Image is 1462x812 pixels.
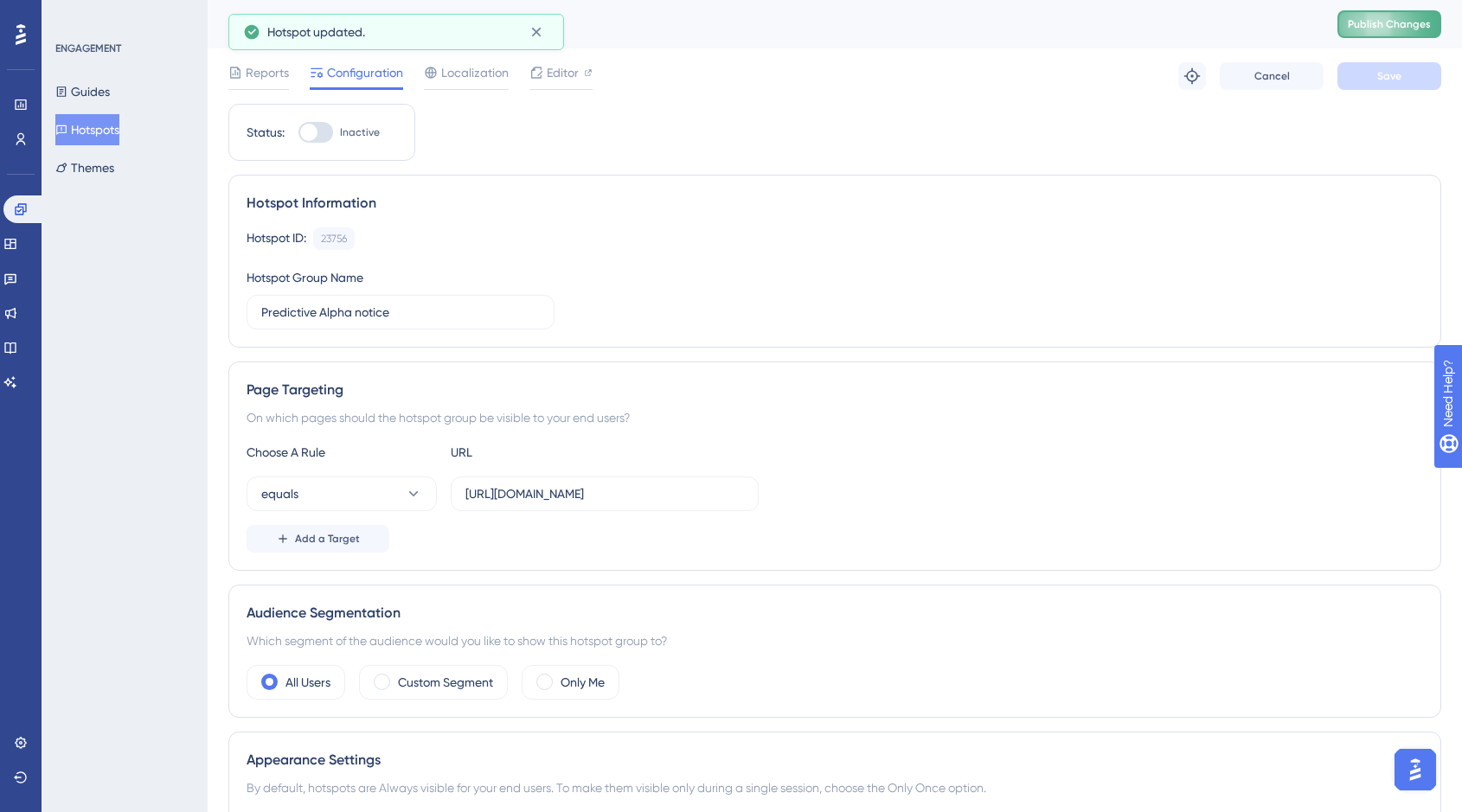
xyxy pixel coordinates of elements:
span: Cancel [1254,69,1290,83]
button: Guides [55,76,110,107]
label: All Users [285,672,330,693]
span: Inactive [340,125,380,139]
div: Hotspot ID: [247,227,306,250]
button: Publish Changes [1337,10,1441,38]
iframe: UserGuiding AI Assistant Launcher [1389,744,1441,796]
div: On which pages should the hotspot group be visible to your end users? [247,407,1423,428]
span: Localization [441,62,509,83]
span: Configuration [327,62,403,83]
div: Page Targeting [247,380,1423,400]
span: Reports [246,62,289,83]
span: Editor [547,62,579,83]
label: Custom Segment [398,672,493,693]
div: Predictive Alpha notice [228,12,1294,36]
label: Only Me [561,672,605,693]
div: ENGAGEMENT [55,42,121,55]
button: Themes [55,152,114,183]
span: Add a Target [295,532,360,546]
span: Hotspot updated. [267,22,365,42]
button: Save [1337,62,1441,90]
div: 23756 [321,232,347,246]
span: Publish Changes [1348,17,1431,31]
span: Need Help? [41,4,108,25]
div: Which segment of the audience would you like to show this hotspot group to? [247,630,1423,651]
span: equals [261,483,298,504]
input: yourwebsite.com/path [465,484,744,503]
div: Hotspot Information [247,193,1423,214]
div: Hotspot Group Name [247,267,363,288]
button: Add a Target [247,525,389,553]
div: Audience Segmentation [247,603,1423,623]
button: Cancel [1220,62,1324,90]
button: equals [247,476,437,511]
div: Choose A Rule [247,442,437,463]
input: Type your Hotspot Group Name here [261,303,540,322]
div: Status: [247,122,285,143]
span: Save [1377,69,1401,83]
div: URL [451,442,641,463]
button: Hotspots [55,114,119,145]
div: Appearance Settings [247,750,1423,770]
div: By default, hotspots are Always visible for your end users. To make them visible only during a si... [247,777,1423,798]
